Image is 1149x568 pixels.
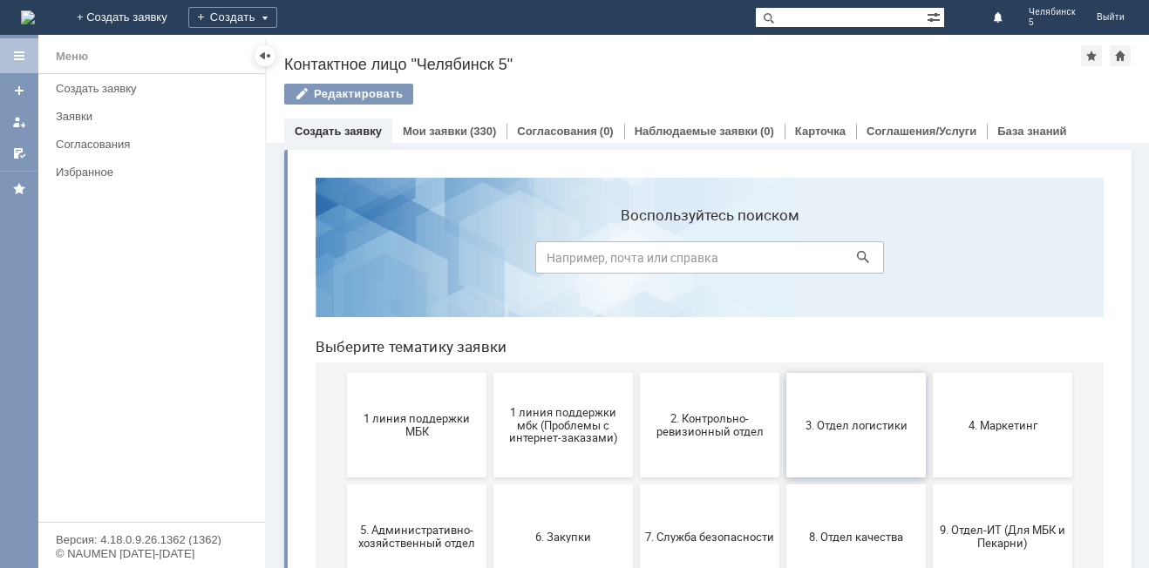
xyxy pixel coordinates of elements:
div: Контактное лицо "Челябинск 5" [284,56,1081,73]
button: 4. Маркетинг [631,209,771,314]
span: 3. Отдел логистики [490,254,619,267]
span: 8. Отдел качества [490,366,619,379]
header: Выберите тематику заявки [14,174,802,192]
img: logo [21,10,35,24]
span: Челябинск [1029,7,1076,17]
button: 2. Контрольно-ревизионный отдел [338,209,478,314]
button: Отдел ИТ (1С) [192,432,331,537]
label: Воспользуйтесь поиском [234,43,582,60]
div: Версия: 4.18.0.9.26.1362 (1362) [56,534,248,545]
div: Избранное [56,166,235,179]
a: Согласования [49,131,262,158]
div: Меню [56,46,88,67]
button: 3. Отдел логистики [485,209,624,314]
button: 6. Закупки [192,321,331,425]
div: © NAUMEN [DATE]-[DATE] [56,548,248,559]
span: 2. Контрольно-ревизионный отдел [343,248,473,274]
div: Согласования [56,138,255,151]
a: Мои согласования [5,139,33,167]
span: Отдел-ИТ (Битрикс24 и CRM) [343,471,473,497]
div: Скрыть меню [255,45,275,66]
a: Заявки [49,103,262,130]
a: Мои заявки [5,108,33,136]
input: Например, почта или справка [234,78,582,110]
a: Наблюдаемые заявки [635,125,758,138]
button: 7. Служба безопасности [338,321,478,425]
div: Добавить в избранное [1081,45,1102,66]
span: Финансовый отдел [636,477,765,490]
span: 7. Служба безопасности [343,366,473,379]
span: Отдел ИТ (1С) [197,477,326,490]
a: Создать заявку [49,75,262,102]
button: Отдел-ИТ (Битрикс24 и CRM) [338,432,478,537]
span: 9. Отдел-ИТ (Для МБК и Пекарни) [636,360,765,386]
a: Карточка [795,125,846,138]
button: 1 линия поддержки МБК [45,209,185,314]
span: Расширенный поиск [927,8,944,24]
button: 5. Административно-хозяйственный отдел [45,321,185,425]
button: 1 линия поддержки мбк (Проблемы с интернет-заказами) [192,209,331,314]
span: 1 линия поддержки МБК [51,248,180,274]
div: (330) [470,125,496,138]
span: 5 [1029,17,1076,28]
span: Бухгалтерия (для мбк) [51,477,180,490]
a: Создать заявку [295,125,382,138]
div: Заявки [56,110,255,123]
span: Отдел-ИТ (Офис) [490,477,619,490]
a: Перейти на домашнюю страницу [21,10,35,24]
a: База знаний [997,125,1066,138]
div: (0) [600,125,614,138]
a: Мои заявки [403,125,467,138]
a: Согласования [517,125,597,138]
span: 4. Маркетинг [636,254,765,267]
div: Создать [188,7,277,28]
button: Отдел-ИТ (Офис) [485,432,624,537]
div: (0) [760,125,774,138]
button: Финансовый отдел [631,432,771,537]
button: Бухгалтерия (для мбк) [45,432,185,537]
div: Создать заявку [56,82,255,95]
span: 1 линия поддержки мбк (Проблемы с интернет-заказами) [197,241,326,281]
div: Сделать домашней страницей [1110,45,1131,66]
a: Соглашения/Услуги [867,125,976,138]
a: Создать заявку [5,77,33,105]
button: 8. Отдел качества [485,321,624,425]
span: 5. Административно-хозяйственный отдел [51,360,180,386]
button: 9. Отдел-ИТ (Для МБК и Пекарни) [631,321,771,425]
span: 6. Закупки [197,366,326,379]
